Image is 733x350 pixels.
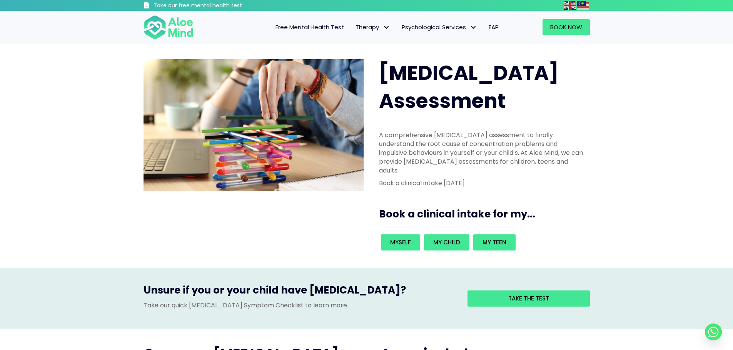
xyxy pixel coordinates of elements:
a: My teen [473,234,516,250]
a: Myself [381,234,420,250]
a: TherapyTherapy: submenu [350,19,396,35]
a: English [564,1,577,10]
span: EAP [489,23,499,31]
span: Free Mental Health Test [276,23,344,31]
div: Book an intake for my... [379,232,585,252]
h3: Take our free mental health test [154,2,283,10]
nav: Menu [204,19,504,35]
h3: Book a clinical intake for my... [379,207,593,221]
span: My teen [483,238,506,246]
img: ADHD photo [144,59,364,191]
a: EAP [483,19,504,35]
span: Take the test [508,294,549,302]
a: Whatsapp [705,323,722,340]
a: Malay [577,1,590,10]
p: Book a clinical intake [DATE] [379,179,585,187]
a: Take the test [468,290,590,307]
a: Psychological ServicesPsychological Services: submenu [396,19,483,35]
span: Psychological Services: submenu [468,22,479,33]
span: [MEDICAL_DATA] Assessment [379,59,559,115]
a: Free Mental Health Test [270,19,350,35]
img: ms [577,1,589,10]
a: Take our free mental health test [144,2,283,11]
span: Myself [390,238,411,246]
img: Aloe mind Logo [144,15,194,40]
span: Book Now [550,23,582,31]
p: A comprehensive [MEDICAL_DATA] assessment to finally understand the root cause of concentration p... [379,131,585,175]
span: My child [433,238,460,246]
a: Book Now [543,19,590,35]
img: en [564,1,576,10]
span: Psychological Services [402,23,477,31]
h3: Unsure if you or your child have [MEDICAL_DATA]? [144,283,456,301]
span: Therapy [356,23,390,31]
p: Take our quick [MEDICAL_DATA] Symptom Checklist to learn more. [144,301,456,310]
a: My child [424,234,469,250]
span: Therapy: submenu [381,22,392,33]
